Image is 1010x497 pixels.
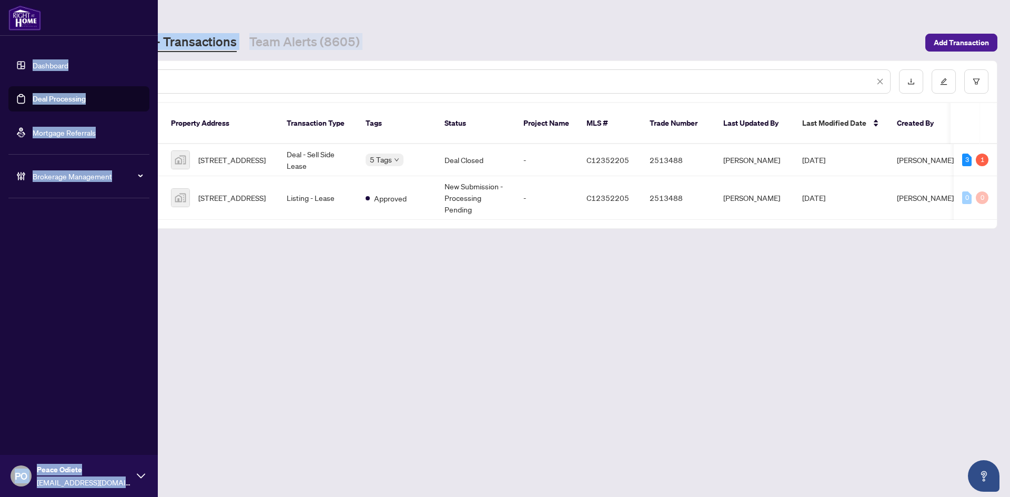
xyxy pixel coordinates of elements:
[515,144,578,176] td: -
[394,157,399,163] span: down
[802,155,825,165] span: [DATE]
[278,144,357,176] td: Deal - Sell Side Lease
[934,34,989,51] span: Add Transaction
[171,189,189,207] img: thumbnail-img
[641,144,715,176] td: 2513488
[578,103,641,144] th: MLS #
[163,103,278,144] th: Property Address
[8,5,41,31] img: logo
[888,103,952,144] th: Created By
[964,69,988,94] button: filter
[925,34,997,52] button: Add Transaction
[436,176,515,220] td: New Submission - Processing Pending
[33,170,142,182] span: Brokerage Management
[715,144,794,176] td: [PERSON_NAME]
[899,69,923,94] button: download
[940,78,947,85] span: edit
[962,154,972,166] div: 3
[876,78,884,85] span: close
[715,103,794,144] th: Last Updated By
[370,154,392,166] span: 5 Tags
[198,192,266,204] span: [STREET_ADDRESS]
[33,128,96,137] a: Mortgage Referrals
[794,103,888,144] th: Last Modified Date
[907,78,915,85] span: download
[897,193,954,202] span: [PERSON_NAME]
[802,193,825,202] span: [DATE]
[641,176,715,220] td: 2513488
[802,117,866,129] span: Last Modified Date
[374,192,407,204] span: Approved
[587,155,629,165] span: C12352205
[976,191,988,204] div: 0
[278,103,357,144] th: Transaction Type
[973,78,980,85] span: filter
[278,176,357,220] td: Listing - Lease
[171,151,189,169] img: thumbnail-img
[33,60,68,70] a: Dashboard
[15,469,27,483] span: PO
[641,103,715,144] th: Trade Number
[436,144,515,176] td: Deal Closed
[587,193,629,202] span: C12352205
[249,33,360,52] a: Team Alerts (8605)
[715,176,794,220] td: [PERSON_NAME]
[932,69,956,94] button: edit
[37,464,132,475] span: Peace Odiete
[962,191,972,204] div: 0
[198,154,266,166] span: [STREET_ADDRESS]
[976,154,988,166] div: 1
[515,176,578,220] td: -
[897,155,954,165] span: [PERSON_NAME]
[357,103,436,144] th: Tags
[33,94,86,104] a: Deal Processing
[515,103,578,144] th: Project Name
[37,476,132,488] span: [EMAIL_ADDRESS][DOMAIN_NAME]
[968,460,999,492] button: Open asap
[436,103,515,144] th: Status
